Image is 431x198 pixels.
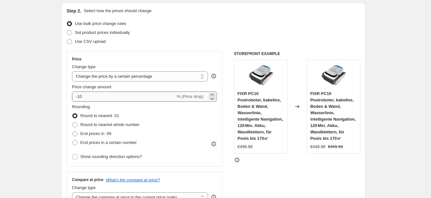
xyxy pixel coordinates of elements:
[72,64,96,69] span: Change type
[80,122,140,127] span: Round to nearest whole number
[67,8,81,14] h2: Step 2.
[75,21,126,26] span: Use bulk price change rules
[248,63,274,89] img: 61tLLPtbv6L_80x.jpg
[75,39,106,44] span: Use CSV upload
[72,57,81,62] h3: Price
[237,144,252,150] div: €499.99
[177,94,203,99] span: % (Price drop)
[234,51,360,56] h6: STOREFRONT EXAMPLE
[72,104,90,109] span: Rounding
[75,30,130,35] span: Set product prices individually
[80,113,119,118] span: Round to nearest .01
[328,144,343,150] strike: €499.99
[321,63,346,89] img: 61tLLPtbv6L_80x.jpg
[310,91,356,141] span: FIXR PC10 Poolroboter, kabellos, Boden & Wand, Wasserlinie, intelligente Navigation, 120 Min. Akk...
[310,144,325,150] div: €449.99
[80,140,137,145] span: End prices in a certain number
[106,178,160,182] button: What's the compare at price?
[211,73,217,79] div: help
[72,185,96,190] span: Change type
[72,84,111,89] span: Price change amount
[237,91,283,141] span: FIXR PC10 Poolroboter, kabellos, Boden & Wand, Wasserlinie, intelligente Navigation, 120 Min. Akk...
[84,8,152,14] p: Select how the prices should change
[72,177,103,182] h3: Compare at price
[72,91,175,102] input: -15
[80,131,111,136] span: End prices in .99
[80,154,142,159] span: Show rounding direction options?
